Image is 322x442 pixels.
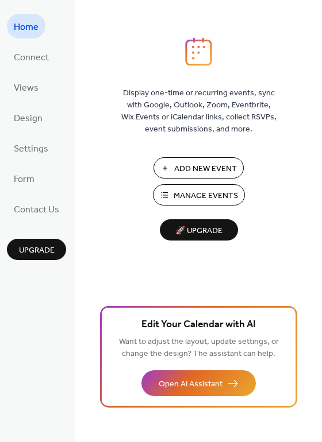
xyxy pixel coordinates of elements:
[159,378,223,390] span: Open AI Assistant
[160,219,238,241] button: 🚀 Upgrade
[14,110,43,127] span: Design
[119,334,279,362] span: Want to adjust the layout, update settings, or change the design? The assistant can help.
[167,223,231,239] span: 🚀 Upgrade
[185,37,212,66] img: logo_icon.svg
[141,370,256,396] button: Open AI Assistant
[14,170,34,188] span: Form
[7,166,41,191] a: Form
[7,14,45,38] a: Home
[121,87,277,135] span: Display one-time or recurring events, sync with Google, Outlook, Zoom, Eventbrite, Wix Events or ...
[14,18,39,36] span: Home
[7,44,56,69] a: Connect
[19,245,55,257] span: Upgrade
[141,317,256,333] span: Edit Your Calendar with AI
[153,184,245,206] button: Manage Events
[7,75,45,99] a: Views
[14,49,49,67] span: Connect
[14,201,59,219] span: Contact Us
[7,196,66,221] a: Contact Us
[7,135,55,160] a: Settings
[14,140,48,158] span: Settings
[154,157,244,179] button: Add New Event
[174,163,237,175] span: Add New Event
[7,105,49,130] a: Design
[7,239,66,260] button: Upgrade
[174,190,238,202] span: Manage Events
[14,79,39,97] span: Views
